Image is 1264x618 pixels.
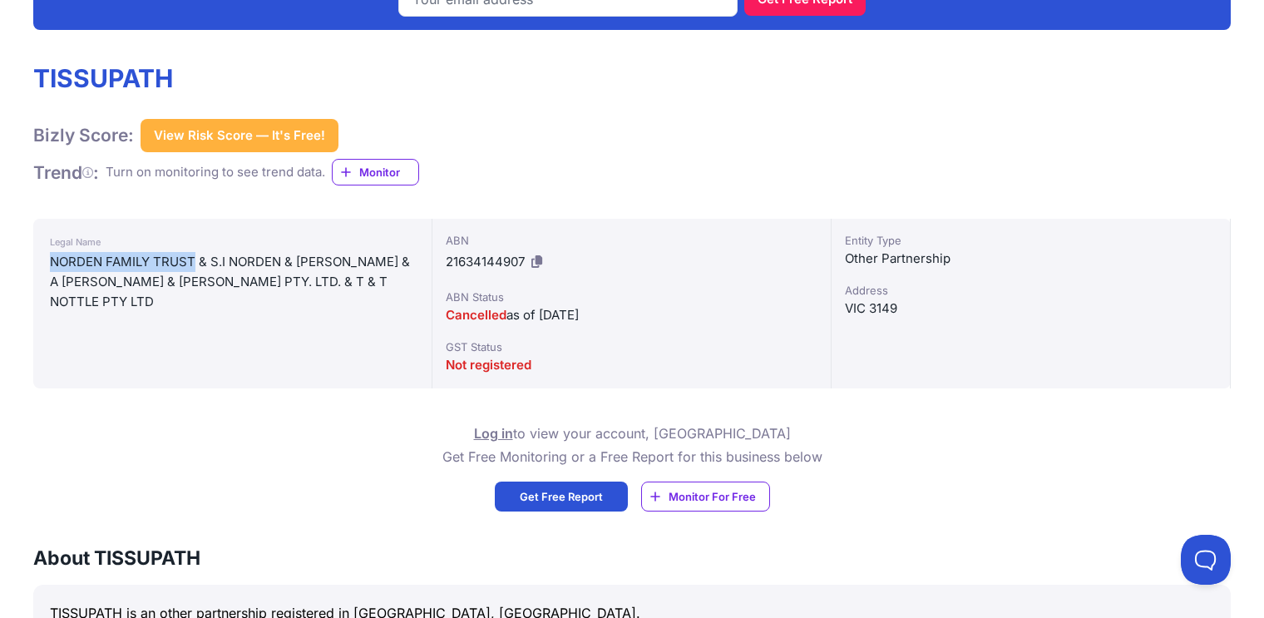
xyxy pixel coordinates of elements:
a: Monitor [332,159,419,185]
div: Address [845,282,1217,299]
div: as of [DATE] [446,305,817,325]
a: Log in [474,425,513,442]
div: ABN Status [446,289,817,305]
h1: Bizly Score: [33,124,134,146]
div: GST Status [446,339,817,355]
span: Not registered [446,357,531,373]
button: View Risk Score — It's Free! [141,119,338,152]
div: NORDEN FAMILY TRUST & S.I NORDEN & [PERSON_NAME] & A [PERSON_NAME] & [PERSON_NAME] PTY. LTD. & T ... [50,252,415,312]
span: Get Free Report [520,488,603,505]
iframe: Toggle Customer Support [1181,535,1231,585]
div: Legal Name [50,232,415,252]
div: Other Partnership [845,249,1217,269]
div: Turn on monitoring to see trend data. [106,163,325,182]
p: to view your account, [GEOGRAPHIC_DATA] Get Free Monitoring or a Free Report for this business below [442,422,822,468]
div: ABN [446,232,817,249]
span: Monitor For Free [669,488,756,505]
h1: TISSUPATH [33,63,419,93]
span: Monitor [359,164,418,180]
a: Get Free Report [495,482,628,512]
div: VIC 3149 [845,299,1217,319]
span: Cancelled [446,307,506,323]
div: Entity Type [845,232,1217,249]
span: 21634144907 [446,254,525,269]
h1: Trend : [33,161,99,184]
a: Monitor For Free [641,482,770,512]
h3: About TISSUPATH [33,545,1231,571]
